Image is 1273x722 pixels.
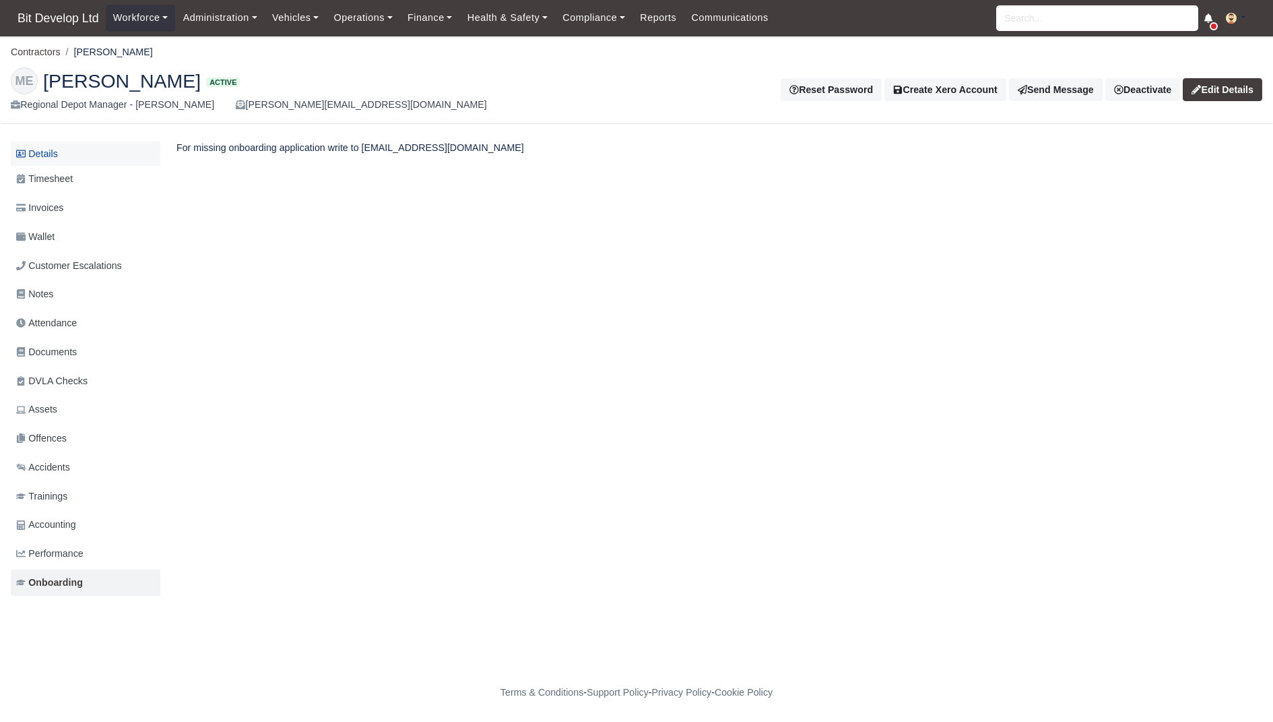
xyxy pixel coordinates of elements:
a: Cookie Policy [715,687,773,698]
span: Timesheet [16,171,73,187]
a: Accounting [11,512,160,538]
span: Wallet [16,229,55,245]
a: Terms & Conditions [500,687,583,698]
a: Administration [175,5,264,31]
a: Invoices [11,195,160,221]
a: Finance [400,5,460,31]
span: Active [206,78,240,88]
a: Assets [11,396,160,423]
a: Health & Safety [460,5,556,31]
span: Onboarding [16,575,83,591]
a: Vehicles [265,5,327,31]
a: Wallet [11,224,160,250]
span: Documents [16,344,77,360]
a: Attendance [11,310,160,336]
a: Offences [11,425,160,452]
div: For missing onboarding application write to [EMAIL_ADDRESS][DOMAIN_NAME] [166,140,1262,156]
span: Offences [16,431,67,446]
a: Contractors [11,47,61,57]
span: Notes [16,287,53,302]
span: Trainings [16,489,67,504]
a: Deactivate [1105,78,1180,101]
a: DVLA Checks [11,368,160,394]
a: Communications [684,5,776,31]
button: Reset Password [781,78,882,101]
div: Melissa [1,57,1272,124]
iframe: Chat Widget [1031,566,1273,722]
a: Trainings [11,483,160,510]
span: Customer Escalations [16,258,122,274]
a: Onboarding [11,570,160,596]
span: DVLA Checks [16,373,88,389]
span: [PERSON_NAME] [43,71,201,90]
div: ME [11,67,38,94]
input: Search... [996,5,1198,31]
a: Operations [326,5,399,31]
a: Privacy Policy [652,687,712,698]
button: Create Xero Account [884,78,1006,101]
a: Timesheet [11,166,160,192]
a: Edit Details [1183,78,1262,101]
div: Regional Depot Manager - [PERSON_NAME] [11,97,214,113]
a: Accidents [11,454,160,481]
a: Customer Escalations [11,253,160,279]
span: Performance [16,546,84,562]
a: Compliance [555,5,632,31]
a: Details [11,142,160,167]
a: Bit Develop Ltd [11,5,106,32]
span: Attendance [16,315,77,331]
a: Support Policy [587,687,649,698]
div: - - - [253,685,1020,700]
div: [PERSON_NAME][EMAIL_ADDRESS][DOMAIN_NAME] [236,97,487,113]
span: Invoices [16,200,63,216]
li: [PERSON_NAME] [61,44,153,60]
a: Performance [11,541,160,567]
span: Accounting [16,517,76,533]
a: Send Message [1009,78,1103,101]
a: Workforce [106,5,176,31]
a: Documents [11,339,160,365]
a: Notes [11,281,160,307]
span: Assets [16,402,57,417]
span: Accidents [16,460,70,475]
a: Reports [632,5,684,31]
